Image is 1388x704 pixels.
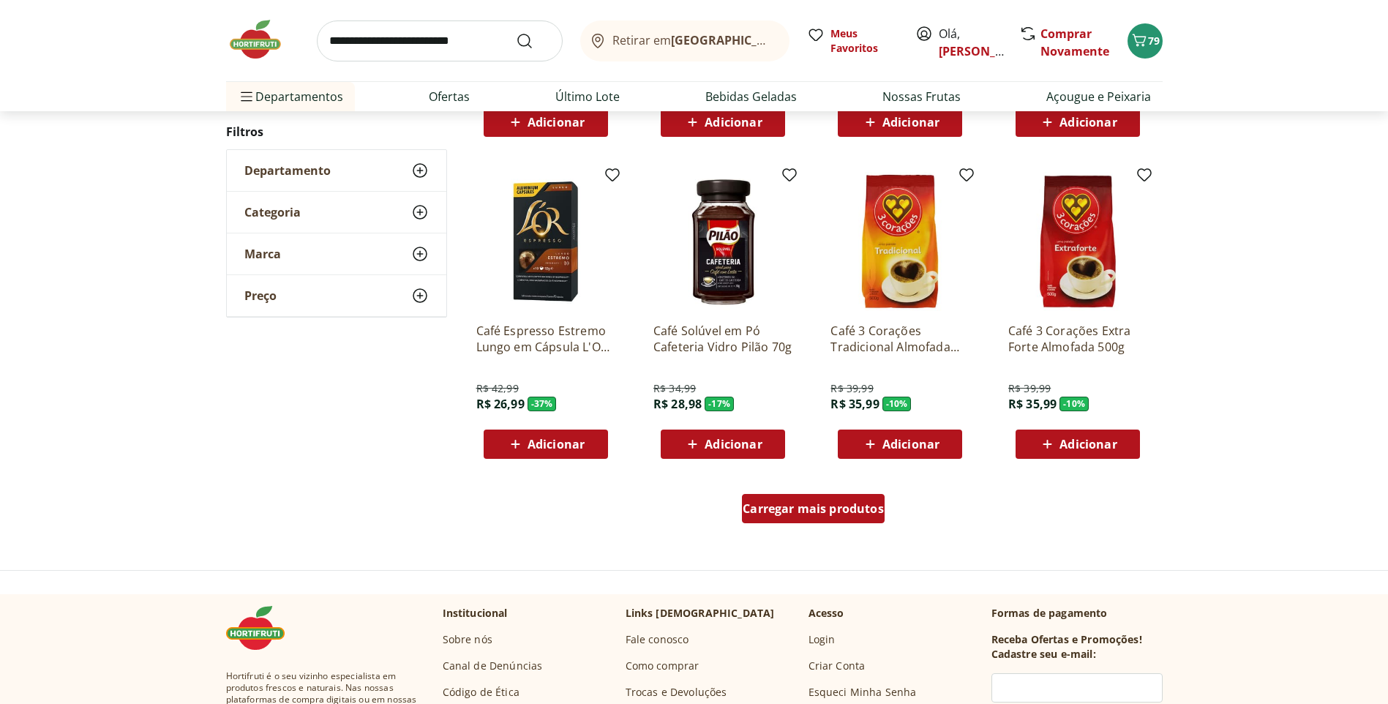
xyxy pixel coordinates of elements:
button: Adicionar [661,430,785,459]
img: Hortifruti [226,606,299,650]
span: R$ 35,99 [830,396,879,412]
a: Carregar mais produtos [742,494,885,529]
button: Adicionar [484,430,608,459]
a: Código de Ética [443,685,519,700]
button: Adicionar [484,108,608,137]
button: Preço [227,275,446,316]
span: Adicionar [705,438,762,450]
img: Café Solúvel em Pó Cafeteria Vidro Pilão 70g [653,172,792,311]
a: Canal de Denúncias [443,659,543,673]
button: Submit Search [516,32,551,50]
a: Trocas e Devoluções [626,685,727,700]
a: Açougue e Peixaria [1046,88,1151,105]
a: Café Espresso Estremo Lungo em Cápsula L'OR 52g [476,323,615,355]
p: Links [DEMOGRAPHIC_DATA] [626,606,775,621]
span: Adicionar [528,116,585,128]
button: Menu [238,79,255,114]
a: Nossas Frutas [882,88,961,105]
a: Comprar Novamente [1040,26,1109,59]
span: Categoria [244,205,301,220]
span: - 37 % [528,397,557,411]
span: Adicionar [1059,438,1117,450]
button: Departamento [227,150,446,191]
button: Marca [227,233,446,274]
span: Carregar mais produtos [743,503,884,514]
input: search [317,20,563,61]
a: [PERSON_NAME] [939,43,1034,59]
h3: Cadastre seu e-mail: [991,647,1096,662]
button: Adicionar [1016,430,1140,459]
button: Adicionar [1016,108,1140,137]
b: [GEOGRAPHIC_DATA]/[GEOGRAPHIC_DATA] [671,32,918,48]
a: Último Lote [555,88,620,105]
span: - 17 % [705,397,734,411]
img: Café 3 Corações Tradicional Almofada 500g [830,172,969,311]
button: Categoria [227,192,446,233]
button: Adicionar [838,430,962,459]
a: Café 3 Corações Tradicional Almofada 500g [830,323,969,355]
span: R$ 28,98 [653,396,702,412]
p: Acesso [809,606,844,621]
a: Login [809,632,836,647]
a: Café 3 Corações Extra Forte Almofada 500g [1008,323,1147,355]
span: Marca [244,247,281,261]
span: 79 [1148,34,1160,48]
a: Criar Conta [809,659,866,673]
span: Preço [244,288,277,303]
span: Olá, [939,25,1004,60]
img: Café 3 Corações Extra Forte Almofada 500g [1008,172,1147,311]
a: Ofertas [429,88,470,105]
button: Adicionar [838,108,962,137]
p: Formas de pagamento [991,606,1163,621]
a: Esqueci Minha Senha [809,685,917,700]
span: R$ 35,99 [1008,396,1057,412]
span: Retirar em [612,34,774,47]
button: Retirar em[GEOGRAPHIC_DATA]/[GEOGRAPHIC_DATA] [580,20,789,61]
img: Hortifruti [226,18,299,61]
span: Meus Favoritos [830,26,898,56]
a: Fale conosco [626,632,689,647]
span: Departamentos [238,79,343,114]
span: - 10 % [1059,397,1089,411]
span: R$ 39,99 [830,381,873,396]
span: - 10 % [882,397,912,411]
img: Café Espresso Estremo Lungo em Cápsula L'OR 52g [476,172,615,311]
a: Meus Favoritos [807,26,898,56]
span: Adicionar [1059,116,1117,128]
span: Adicionar [882,116,939,128]
a: Café Solúvel em Pó Cafeteria Vidro Pilão 70g [653,323,792,355]
span: Departamento [244,163,331,178]
span: Adicionar [528,438,585,450]
span: R$ 34,99 [653,381,696,396]
h2: Filtros [226,117,447,146]
span: Adicionar [705,116,762,128]
a: Sobre nós [443,632,492,647]
span: R$ 39,99 [1008,381,1051,396]
button: Adicionar [661,108,785,137]
h3: Receba Ofertas e Promoções! [991,632,1142,647]
span: R$ 42,99 [476,381,519,396]
span: R$ 26,99 [476,396,525,412]
button: Carrinho [1128,23,1163,59]
p: Institucional [443,606,508,621]
a: Bebidas Geladas [705,88,797,105]
a: Como comprar [626,659,699,673]
span: Adicionar [882,438,939,450]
